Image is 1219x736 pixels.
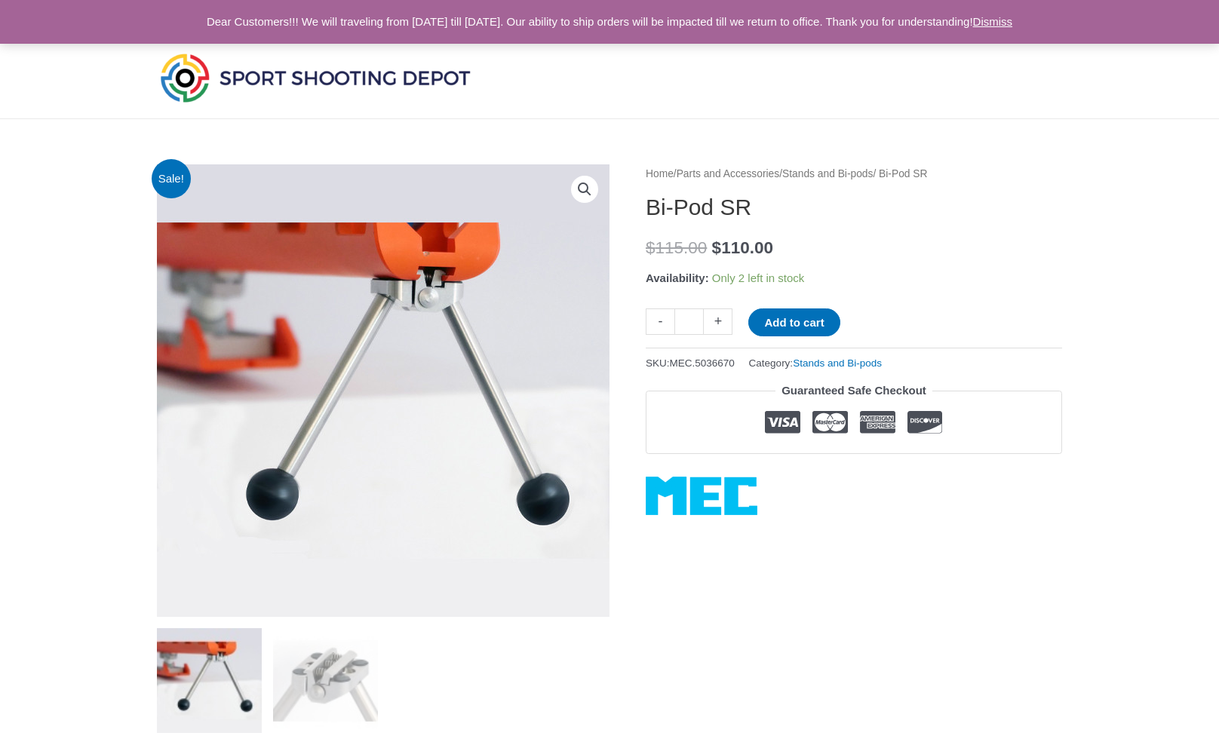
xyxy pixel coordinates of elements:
bdi: 110.00 [712,238,773,257]
img: Bi-Pod SR [273,628,378,733]
h1: Bi-Pod SR [646,194,1062,221]
span: Only 2 left in stock [712,271,805,284]
a: Parts and Accessories [677,168,780,179]
span: Sale! [152,159,192,199]
legend: Guaranteed Safe Checkout [775,380,932,401]
span: SKU: [646,354,735,373]
nav: Breadcrumb [646,164,1062,184]
a: - [646,308,674,335]
span: $ [646,238,656,257]
a: Stands and Bi-pods [793,357,882,369]
img: Bi-Pod SR [157,628,262,733]
bdi: 115.00 [646,238,707,257]
a: Dismiss [973,15,1013,28]
input: Product quantity [674,308,704,335]
span: $ [712,238,722,257]
a: + [704,308,732,335]
button: Add to cart [748,308,840,336]
a: View full-screen image gallery [571,176,598,203]
img: Bi-Pod SR [157,164,609,617]
span: MEC.5036670 [670,357,735,369]
img: Sport Shooting Depot [157,50,474,106]
span: Availability: [646,271,709,284]
a: Home [646,168,674,179]
a: Stands and Bi-pods [782,168,873,179]
span: Category: [749,354,882,373]
a: MEC [646,477,757,515]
